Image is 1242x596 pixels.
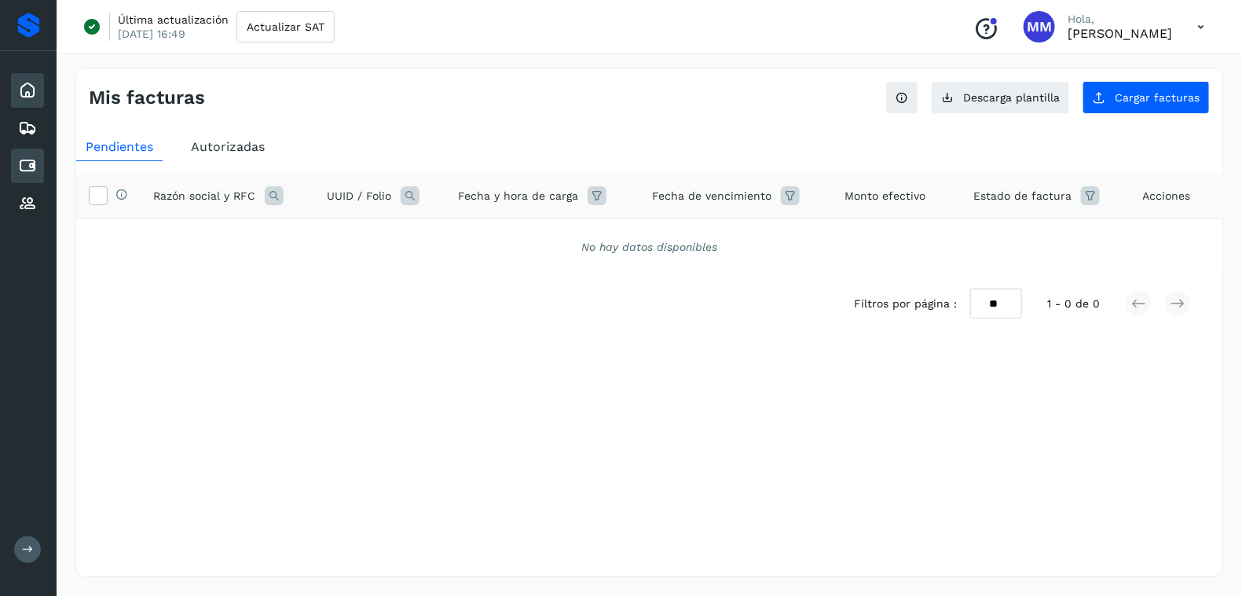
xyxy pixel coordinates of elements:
[458,188,578,204] span: Fecha y hora de carga
[844,188,925,204] span: Monto efectivo
[1115,92,1200,103] span: Cargar facturas
[89,86,205,109] h4: Mis facturas
[1083,81,1210,114] button: Cargar facturas
[11,186,44,221] div: Proveedores
[1143,188,1191,204] span: Acciones
[963,92,1060,103] span: Descarga plantilla
[855,296,958,312] span: Filtros por página :
[1047,296,1100,312] span: 1 - 0 de 0
[931,81,1070,114] button: Descarga plantilla
[11,149,44,183] div: Cuentas por pagar
[86,139,153,154] span: Pendientes
[1068,26,1172,41] p: MANUEL MARCELINO HERNANDEZ
[973,188,1072,204] span: Estado de factura
[11,73,44,108] div: Inicio
[191,139,265,154] span: Autorizadas
[118,13,229,27] p: Última actualización
[247,21,324,32] span: Actualizar SAT
[327,188,391,204] span: UUID / Folio
[153,188,255,204] span: Razón social y RFC
[97,239,1202,256] div: No hay datos disponibles
[236,11,335,42] button: Actualizar SAT
[11,111,44,145] div: Embarques
[1068,13,1172,26] p: Hola,
[118,27,185,41] p: [DATE] 16:49
[652,188,771,204] span: Fecha de vencimiento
